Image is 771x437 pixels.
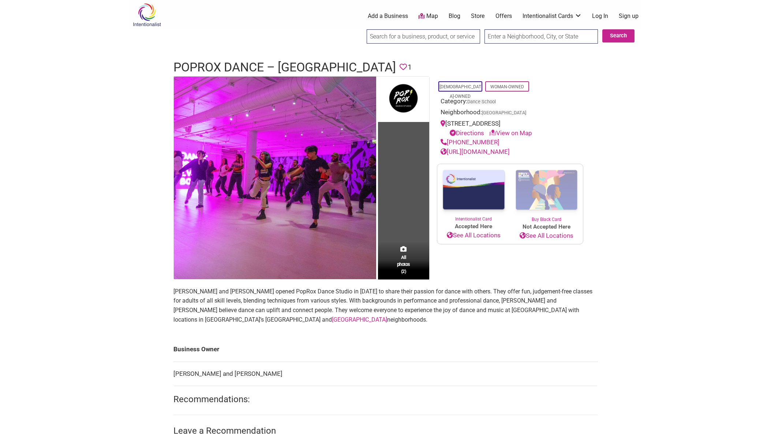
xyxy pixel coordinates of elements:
[408,62,412,73] span: 1
[450,129,484,137] a: Directions
[510,164,583,216] img: Buy Black Card
[367,29,480,44] input: Search for a business, product, or service
[173,362,598,386] td: [PERSON_NAME] and [PERSON_NAME]
[510,231,583,241] a: See All Locations
[510,164,583,223] a: Buy Black Card
[471,12,485,20] a: Store
[441,97,580,108] div: Category:
[441,119,580,138] div: [STREET_ADDRESS]
[510,223,583,231] span: Not Accepted Here
[173,287,598,324] p: [PERSON_NAME] and [PERSON_NAME] opened PopRox Dance Studio in [DATE] to share their passion for d...
[418,12,438,21] a: Map
[439,84,481,99] a: [DEMOGRAPHIC_DATA]-Owned
[467,99,496,104] a: Dance School
[449,12,460,20] a: Blog
[592,12,608,20] a: Log In
[173,393,598,406] h2: Recommendations:
[441,148,510,155] a: [URL][DOMAIN_NAME]
[173,337,598,362] td: Business Owner
[441,138,499,146] a: [PHONE_NUMBER]
[437,164,510,222] a: Intentionalist Card
[489,129,532,137] a: View on Map
[441,108,580,119] div: Neighborhood:
[482,111,526,115] span: [GEOGRAPHIC_DATA]
[484,29,598,44] input: Enter a Neighborhood, City, or State
[174,77,376,279] img: PopRox Dance
[490,84,524,89] a: Woman-Owned
[397,254,410,275] span: All photos (2)
[619,12,639,20] a: Sign up
[368,12,408,20] a: Add a Business
[130,3,164,27] img: Intentionalist
[437,231,510,240] a: See All Locations
[332,316,387,323] a: [GEOGRAPHIC_DATA]
[495,12,512,20] a: Offers
[602,29,635,42] button: Search
[523,12,582,20] a: Intentionalist Cards
[437,164,510,216] img: Intentionalist Card
[437,222,510,231] span: Accepted Here
[173,59,396,76] h1: PopRox Dance – [GEOGRAPHIC_DATA]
